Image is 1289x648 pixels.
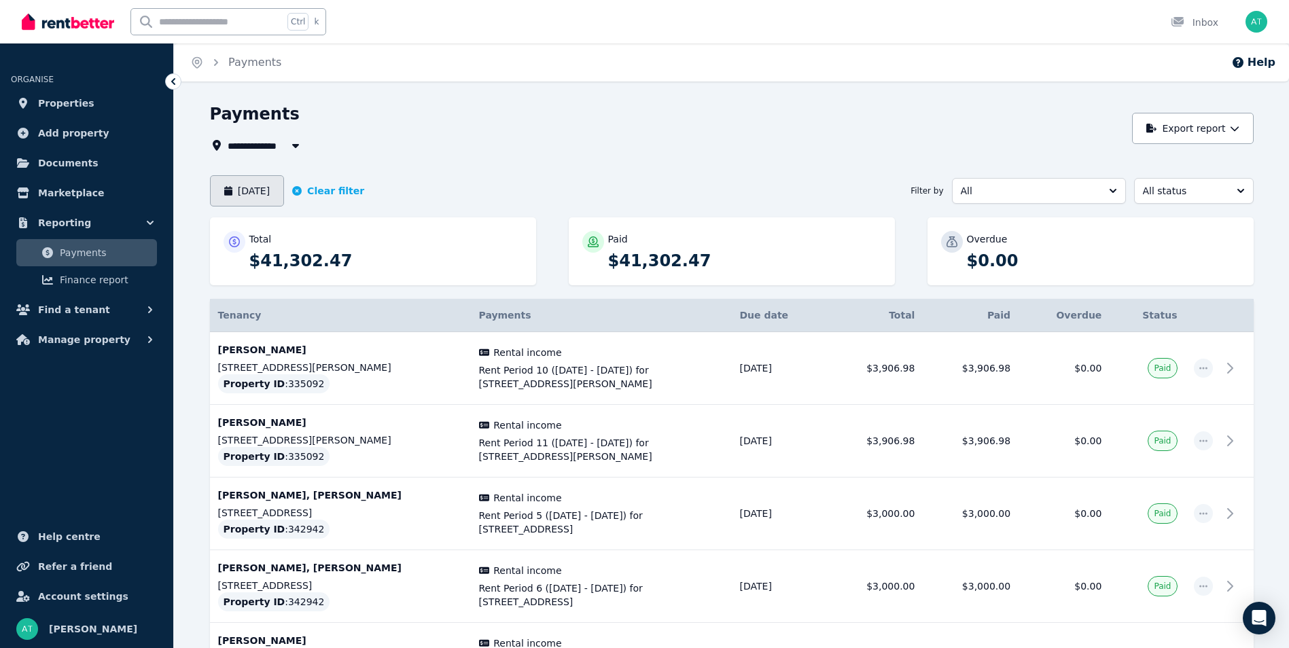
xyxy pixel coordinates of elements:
[16,266,157,293] a: Finance report
[38,302,110,318] span: Find a tenant
[292,184,364,198] button: Clear filter
[38,185,104,201] span: Marketplace
[493,346,561,359] span: Rental income
[923,332,1019,405] td: $3,906.98
[1154,581,1171,592] span: Paid
[493,564,561,577] span: Rental income
[60,272,152,288] span: Finance report
[732,405,828,478] td: [DATE]
[11,90,162,117] a: Properties
[60,245,152,261] span: Payments
[1019,299,1110,332] th: Overdue
[1171,16,1218,29] div: Inbox
[608,250,881,272] p: $41,302.47
[1154,508,1171,519] span: Paid
[961,184,1098,198] span: All
[218,520,330,539] div: : 342942
[224,522,285,536] span: Property ID
[11,553,162,580] a: Refer a friend
[218,561,463,575] p: [PERSON_NAME], [PERSON_NAME]
[11,120,162,147] a: Add property
[11,583,162,610] a: Account settings
[224,595,285,609] span: Property ID
[1074,581,1101,592] span: $0.00
[1231,54,1275,71] button: Help
[249,250,523,272] p: $41,302.47
[11,296,162,323] button: Find a tenant
[1154,363,1171,374] span: Paid
[828,478,923,550] td: $3,000.00
[218,433,463,447] p: [STREET_ADDRESS][PERSON_NAME]
[732,299,828,332] th: Due date
[479,363,724,391] span: Rent Period 10 ([DATE] - [DATE]) for [STREET_ADDRESS][PERSON_NAME]
[224,377,285,391] span: Property ID
[923,405,1019,478] td: $3,906.98
[11,523,162,550] a: Help centre
[1110,299,1185,332] th: Status
[38,125,109,141] span: Add property
[923,478,1019,550] td: $3,000.00
[49,621,137,637] span: [PERSON_NAME]
[218,592,330,611] div: : 342942
[38,528,101,545] span: Help centre
[287,13,308,31] span: Ctrl
[38,558,112,575] span: Refer a friend
[828,332,923,405] td: $3,906.98
[967,250,1240,272] p: $0.00
[249,232,272,246] p: Total
[828,550,923,623] td: $3,000.00
[479,581,724,609] span: Rent Period 6 ([DATE] - [DATE]) for [STREET_ADDRESS]
[1074,508,1101,519] span: $0.00
[11,326,162,353] button: Manage property
[224,450,285,463] span: Property ID
[218,506,463,520] p: [STREET_ADDRESS]
[1243,602,1275,634] div: Open Intercom Messenger
[11,209,162,236] button: Reporting
[218,343,463,357] p: [PERSON_NAME]
[218,579,463,592] p: [STREET_ADDRESS]
[732,550,828,623] td: [DATE]
[828,405,923,478] td: $3,906.98
[11,179,162,206] a: Marketplace
[952,178,1126,204] button: All
[1132,113,1254,144] button: Export report
[11,149,162,177] a: Documents
[967,232,1008,246] p: Overdue
[22,12,114,32] img: RentBetter
[210,299,471,332] th: Tenancy
[38,588,128,605] span: Account settings
[11,75,54,84] span: ORGANISE
[923,550,1019,623] td: $3,000.00
[732,478,828,550] td: [DATE]
[218,361,463,374] p: [STREET_ADDRESS][PERSON_NAME]
[1154,435,1171,446] span: Paid
[38,331,130,348] span: Manage property
[1246,11,1267,33] img: Alexander Tran
[493,491,561,505] span: Rental income
[732,332,828,405] td: [DATE]
[210,103,300,125] h1: Payments
[218,416,463,429] p: [PERSON_NAME]
[218,634,463,647] p: [PERSON_NAME]
[479,310,531,321] span: Payments
[218,374,330,393] div: : 335092
[16,239,157,266] a: Payments
[314,16,319,27] span: k
[479,509,724,536] span: Rent Period 5 ([DATE] - [DATE]) for [STREET_ADDRESS]
[38,215,91,231] span: Reporting
[1074,363,1101,374] span: $0.00
[1143,184,1226,198] span: All status
[1134,178,1254,204] button: All status
[38,155,99,171] span: Documents
[828,299,923,332] th: Total
[479,436,724,463] span: Rent Period 11 ([DATE] - [DATE]) for [STREET_ADDRESS][PERSON_NAME]
[1074,435,1101,446] span: $0.00
[218,488,463,502] p: [PERSON_NAME], [PERSON_NAME]
[174,43,298,82] nav: Breadcrumb
[923,299,1019,332] th: Paid
[38,95,94,111] span: Properties
[228,56,281,69] a: Payments
[911,185,943,196] span: Filter by
[210,175,285,206] button: [DATE]
[608,232,628,246] p: Paid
